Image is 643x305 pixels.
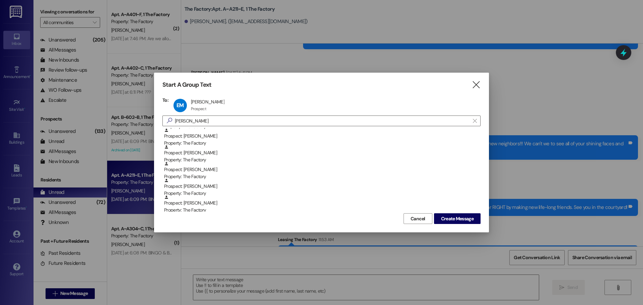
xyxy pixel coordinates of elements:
button: Create Message [434,213,481,224]
span: Cancel [411,215,425,222]
h3: To: [162,97,168,103]
div: Prospect: [PERSON_NAME]Property: The Factory [162,145,481,161]
div: Prospect: [PERSON_NAME] [164,195,481,214]
i:  [164,117,175,124]
div: Prospect: [PERSON_NAME] [164,128,481,147]
div: Prospect: [PERSON_NAME] [164,161,481,180]
div: Property: The Factory [164,190,481,197]
div: Prospect: [PERSON_NAME]Property: The Factory [162,128,481,145]
div: Property: The Factory [164,140,481,147]
div: Property: The Factory [164,173,481,180]
div: Prospect [191,106,206,111]
div: Prospect: [PERSON_NAME] [164,145,481,164]
div: [PERSON_NAME] [191,99,224,105]
span: EM [176,102,184,109]
div: Prospect: [PERSON_NAME]Property: The Factory [162,178,481,195]
span: Create Message [441,215,474,222]
div: Prospect: [PERSON_NAME]Property: The Factory [162,195,481,212]
input: Search for any contact or apartment [175,116,470,126]
div: Property: The Factory [164,207,481,214]
div: Prospect: [PERSON_NAME] [164,178,481,197]
div: Prospect: [PERSON_NAME]Property: The Factory [162,161,481,178]
h3: Start A Group Text [162,81,211,89]
i:  [473,118,477,124]
button: Cancel [404,213,432,224]
i:  [472,81,481,88]
button: Clear text [470,116,480,126]
div: Property: The Factory [164,156,481,163]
